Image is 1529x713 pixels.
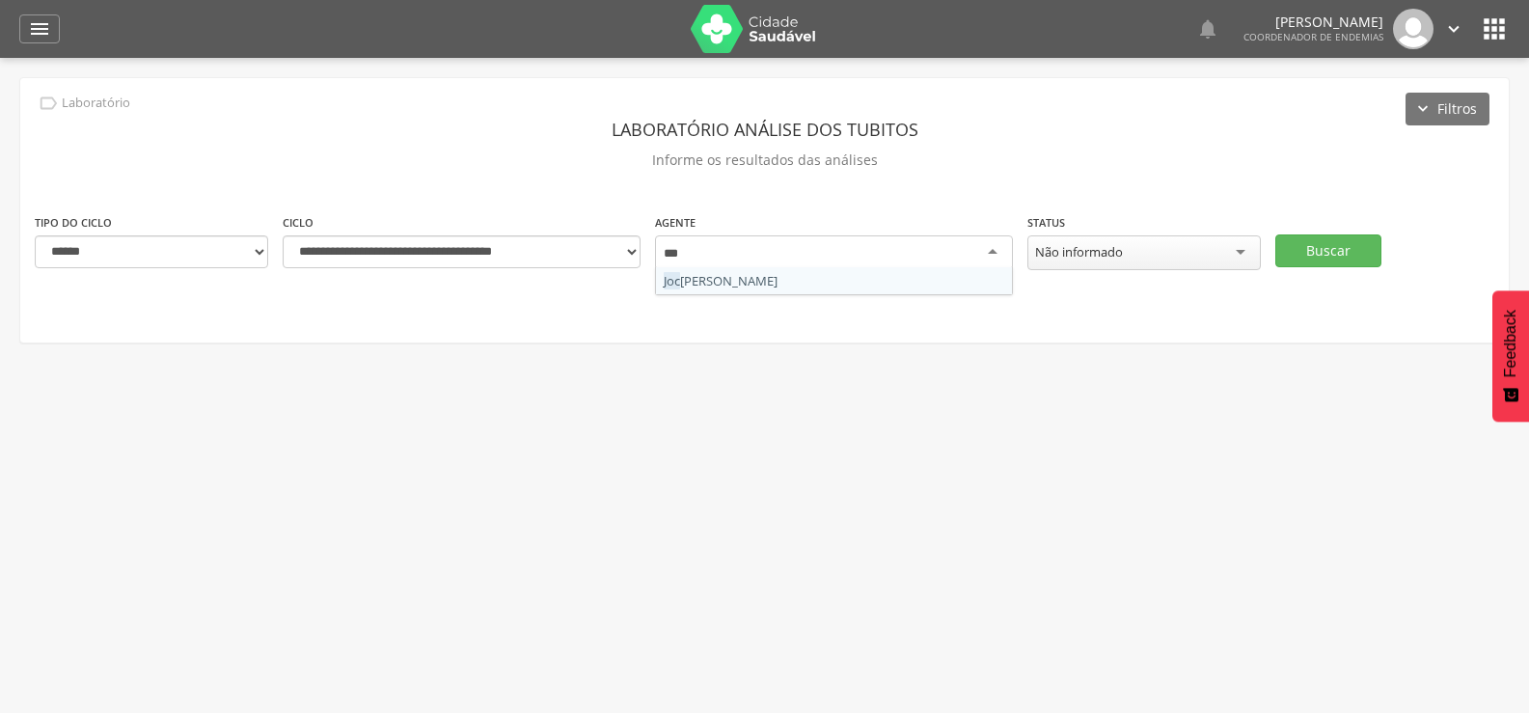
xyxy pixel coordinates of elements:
a:  [1443,9,1464,49]
span: Feedback [1502,310,1519,377]
p: Laboratório [62,96,130,111]
p: [PERSON_NAME] [1243,15,1383,29]
button: Feedback - Mostrar pesquisa [1492,290,1529,422]
button: Filtros [1406,93,1489,125]
i:  [38,93,59,114]
i:  [1479,14,1510,44]
a:  [19,14,60,43]
button: Buscar [1275,234,1381,267]
p: Informe os resultados das análises [35,147,1494,174]
a:  [1196,9,1219,49]
i:  [28,17,51,41]
span: Joc [664,272,680,289]
header: Laboratório análise dos tubitos [35,112,1494,147]
label: Status [1027,215,1065,231]
label: Ciclo [283,215,314,231]
label: Agente [655,215,696,231]
div: Não informado [1035,243,1123,261]
span: Coordenador de Endemias [1243,30,1383,43]
label: Tipo do ciclo [35,215,112,231]
i:  [1196,17,1219,41]
div: [PERSON_NAME] [656,267,1012,294]
i:  [1443,18,1464,40]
